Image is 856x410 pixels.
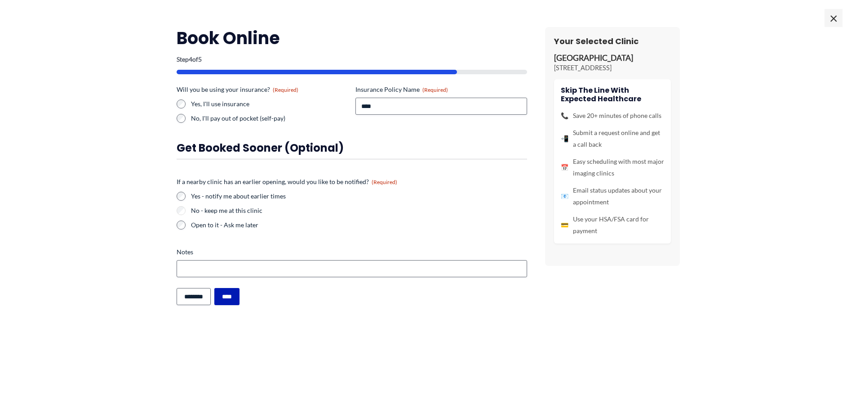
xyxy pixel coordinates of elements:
h3: Your Selected Clinic [554,36,671,46]
label: Notes [177,248,527,257]
span: (Required) [273,86,298,93]
h4: Skip the line with Expected Healthcare [561,86,664,103]
h3: Get booked sooner (optional) [177,141,527,155]
label: No - keep me at this clinic [191,206,527,215]
label: Yes, I'll use insurance [191,99,348,108]
label: Insurance Policy Name [355,85,527,94]
span: 💳 [561,219,568,231]
span: 4 [189,55,192,63]
li: Use your HSA/FSA card for payment [561,213,664,237]
label: Yes - notify me about earlier times [191,192,527,201]
span: 📅 [561,162,568,173]
span: × [825,9,843,27]
li: Save 20+ minutes of phone calls [561,110,664,122]
label: Open to it - Ask me later [191,221,527,230]
span: 5 [198,55,202,63]
label: No, I'll pay out of pocket (self-pay) [191,114,348,123]
p: [STREET_ADDRESS] [554,63,671,72]
li: Easy scheduling with most major imaging clinics [561,156,664,179]
h2: Book Online [177,27,527,49]
span: 📞 [561,110,568,122]
p: Step of [177,56,527,63]
span: 📧 [561,190,568,202]
p: [GEOGRAPHIC_DATA] [554,53,671,63]
span: (Required) [422,86,448,93]
li: Email status updates about your appointment [561,185,664,208]
li: Submit a request online and get a call back [561,127,664,150]
legend: Will you be using your insurance? [177,85,298,94]
span: (Required) [372,179,397,185]
span: 📲 [561,133,568,144]
legend: If a nearby clinic has an earlier opening, would you like to be notified? [177,177,397,186]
